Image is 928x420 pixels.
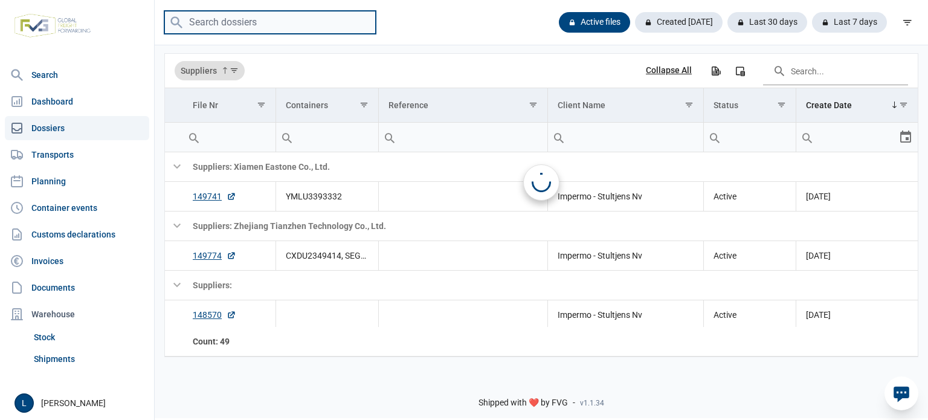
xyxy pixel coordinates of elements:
[646,65,692,76] div: Collapse All
[5,89,149,114] a: Dashboard
[275,241,378,270] td: CXDU2349414, SEGU1367849
[5,143,149,167] a: Transports
[193,335,266,347] div: File Nr Count: 49
[183,152,918,181] td: Suppliers: Xiamen Eastone Co., Ltd.
[165,152,183,181] td: Collapse
[548,123,703,152] input: Filter cell
[165,270,183,300] td: Collapse
[175,54,908,88] div: Data grid toolbar
[796,88,918,123] td: Column Create Date
[559,12,630,33] div: Active files
[897,11,918,33] div: filter
[532,173,551,192] div: Loading...
[796,123,898,152] input: Filter cell
[378,123,547,152] td: Filter cell
[796,123,918,152] td: Filter cell
[5,222,149,247] a: Customs declarations
[703,123,796,152] td: Filter cell
[29,326,149,348] a: Stock
[183,123,275,152] input: Filter cell
[5,63,149,87] a: Search
[703,88,796,123] td: Column Status
[5,169,149,193] a: Planning
[193,190,236,202] a: 149741
[183,123,205,152] div: Search box
[257,100,266,109] span: Show filter options for column 'File Nr'
[275,181,378,211] td: YMLU3393332
[685,100,694,109] span: Show filter options for column 'Client Name'
[193,250,236,262] a: 149774
[806,310,831,320] span: [DATE]
[704,60,726,82] div: Export all data to Excel
[547,123,703,152] td: Filter cell
[796,123,818,152] div: Search box
[230,66,239,75] span: Show filter options for column 'Suppliers'
[714,100,738,110] div: Status
[703,181,796,211] td: Active
[547,88,703,123] td: Column Client Name
[183,270,918,300] td: Suppliers:
[547,181,703,211] td: Impermo - Stultjens Nv
[14,393,34,413] button: L
[5,116,149,140] a: Dossiers
[703,300,796,329] td: Active
[378,88,547,123] td: Column Reference
[558,100,605,110] div: Client Name
[898,123,913,152] div: Select
[164,11,376,34] input: Search dossiers
[635,12,723,33] div: Created [DATE]
[573,398,575,409] span: -
[183,211,918,241] td: Suppliers: Zhejiang Tianzhen Technology Co., Ltd.
[10,9,95,42] img: FVG - Global freight forwarding
[183,88,275,123] td: Column File Nr
[548,123,570,152] div: Search box
[727,12,807,33] div: Last 30 days
[175,61,245,80] div: Suppliers
[812,12,887,33] div: Last 7 days
[806,251,831,260] span: [DATE]
[5,276,149,300] a: Documents
[547,300,703,329] td: Impermo - Stultjens Nv
[275,123,378,152] td: Filter cell
[165,54,918,357] div: Data grid with 78 rows and 7 columns
[286,100,328,110] div: Containers
[899,100,908,109] span: Show filter options for column 'Create Date'
[5,196,149,220] a: Container events
[5,302,149,326] div: Warehouse
[276,123,298,152] div: Search box
[729,60,751,82] div: Column Chooser
[193,309,236,321] a: 148570
[379,123,547,152] input: Filter cell
[763,56,908,85] input: Search in the data grid
[388,100,428,110] div: Reference
[547,241,703,270] td: Impermo - Stultjens Nv
[14,393,147,413] div: [PERSON_NAME]
[580,398,604,408] span: v1.1.34
[806,100,852,110] div: Create Date
[359,100,369,109] span: Show filter options for column 'Containers'
[704,123,726,152] div: Search box
[29,348,149,370] a: Shipments
[5,249,149,273] a: Invoices
[275,88,378,123] td: Column Containers
[193,100,218,110] div: File Nr
[704,123,796,152] input: Filter cell
[379,123,401,152] div: Search box
[276,123,378,152] input: Filter cell
[806,192,831,201] span: [DATE]
[529,100,538,109] span: Show filter options for column 'Reference'
[703,241,796,270] td: Active
[478,398,568,409] span: Shipped with ❤️ by FVG
[777,100,786,109] span: Show filter options for column 'Status'
[165,211,183,241] td: Collapse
